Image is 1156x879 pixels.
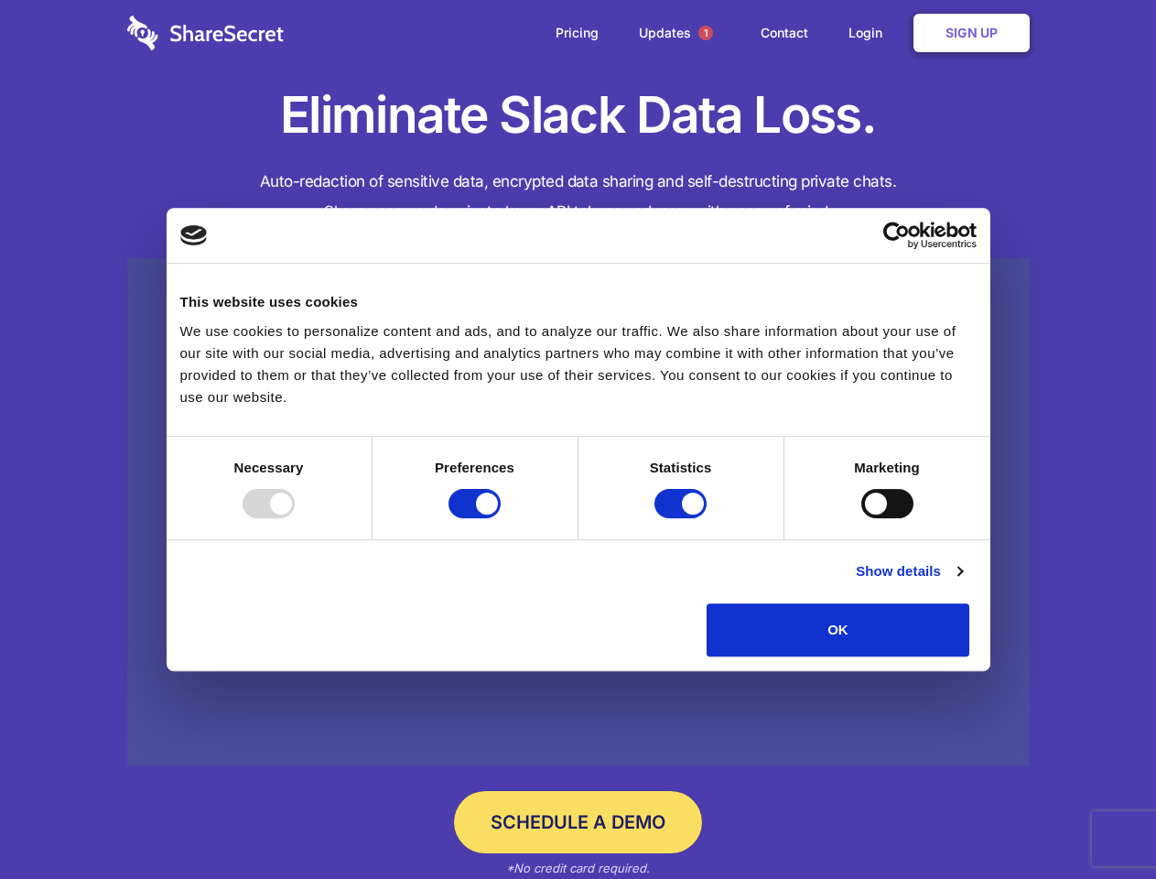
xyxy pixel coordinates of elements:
img: logo [180,225,208,245]
span: 1 [698,26,713,40]
a: Usercentrics Cookiebot - opens in a new window [816,222,977,249]
a: Sign Up [913,14,1030,52]
a: Pricing [537,5,617,61]
a: Wistia video thumbnail [127,258,1030,766]
strong: Preferences [435,460,514,475]
div: This website uses cookies [180,291,977,313]
strong: Necessary [234,460,304,475]
button: OK [707,603,969,657]
div: We use cookies to personalize content and ads, and to analyze our traffic. We also share informat... [180,320,977,408]
h4: Auto-redaction of sensitive data, encrypted data sharing and self-destructing private chats. Shar... [127,167,1030,227]
em: *No credit card required. [506,861,650,875]
img: logo-wordmark-white-trans-d4663122ce5f474addd5e946df7df03e33cb6a1c49d2221995e7729f52c070b2.svg [127,16,284,50]
a: Login [830,5,910,61]
strong: Statistics [650,460,712,475]
a: Schedule a Demo [454,791,702,853]
strong: Marketing [854,460,920,475]
h1: Eliminate Slack Data Loss. [127,82,1030,148]
a: Contact [742,5,826,61]
a: Show details [856,560,962,582]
